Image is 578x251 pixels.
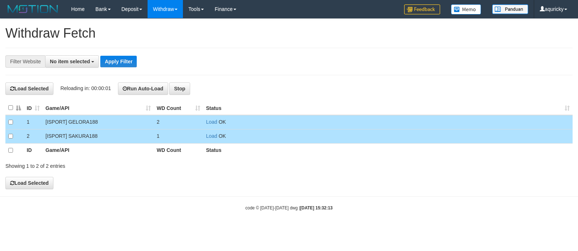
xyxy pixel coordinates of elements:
[60,85,111,91] span: Reloading in: 00:00:01
[451,4,481,14] img: Button%20Memo.svg
[24,143,43,157] th: ID
[5,159,236,170] div: Showing 1 to 2 of 2 entries
[43,115,154,129] td: [ISPORT] GELORA188
[45,55,99,68] button: No item selected
[24,129,43,143] td: 2
[24,115,43,129] td: 1
[206,133,217,139] a: Load
[219,119,226,125] span: OK
[169,82,190,95] button: Stop
[5,177,53,189] button: Load Selected
[300,205,333,210] strong: [DATE] 15:32:13
[157,133,159,139] span: 1
[206,119,217,125] a: Load
[43,101,154,115] th: Game/API: activate to sort column ascending
[5,4,60,14] img: MOTION_logo.png
[154,101,203,115] th: WD Count: activate to sort column ascending
[203,101,573,115] th: Status: activate to sort column ascending
[24,101,43,115] th: ID: activate to sort column ascending
[100,56,137,67] button: Apply Filter
[5,55,45,68] div: Filter Website
[154,143,203,157] th: WD Count
[157,119,159,125] span: 2
[245,205,333,210] small: code © [DATE]-[DATE] dwg |
[203,143,573,157] th: Status
[219,133,226,139] span: OK
[5,82,53,95] button: Load Selected
[5,26,573,41] h1: Withdraw Fetch
[50,59,90,64] span: No item selected
[118,82,168,95] button: Run Auto-Load
[492,4,528,14] img: panduan.png
[404,4,440,14] img: Feedback.jpg
[43,143,154,157] th: Game/API
[43,129,154,143] td: [ISPORT] SAKURA188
